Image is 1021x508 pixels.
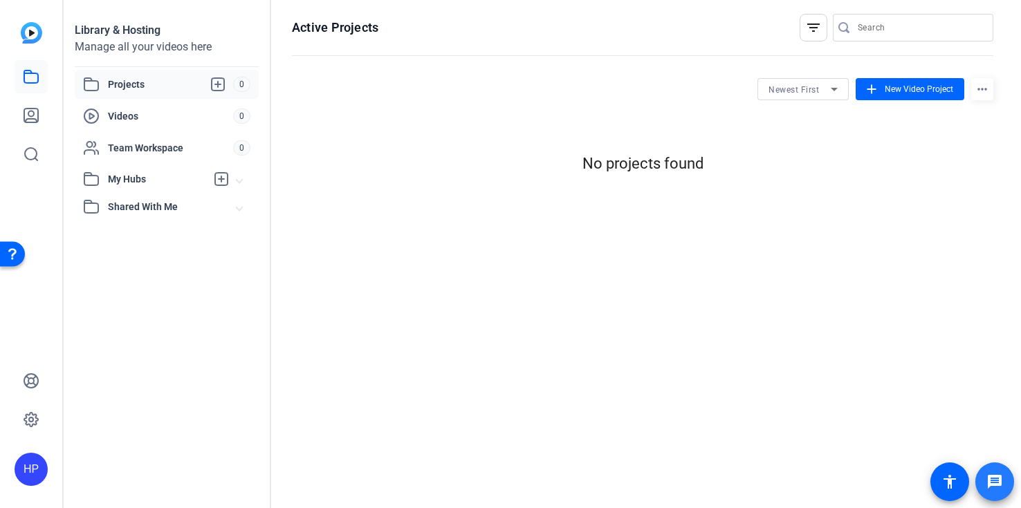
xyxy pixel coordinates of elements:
[75,193,259,220] mat-expansion-panel-header: Shared With Me
[75,165,259,193] mat-expansion-panel-header: My Hubs
[858,19,982,36] input: Search
[108,76,233,93] span: Projects
[805,19,822,36] mat-icon: filter_list
[292,152,993,175] div: No projects found
[15,453,48,486] div: HP
[75,39,259,55] div: Manage all your videos here
[108,172,206,187] span: My Hubs
[292,19,378,36] h1: Active Projects
[21,22,42,44] img: blue-gradient.svg
[233,140,250,156] span: 0
[108,141,233,155] span: Team Workspace
[75,22,259,39] div: Library & Hosting
[864,82,879,97] mat-icon: add
[769,85,819,95] span: Newest First
[233,109,250,124] span: 0
[108,109,233,123] span: Videos
[986,473,1003,490] mat-icon: message
[971,78,993,100] mat-icon: more_horiz
[108,200,237,214] span: Shared With Me
[885,83,953,95] span: New Video Project
[856,78,964,100] button: New Video Project
[941,473,958,490] mat-icon: accessibility
[233,77,250,92] span: 0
